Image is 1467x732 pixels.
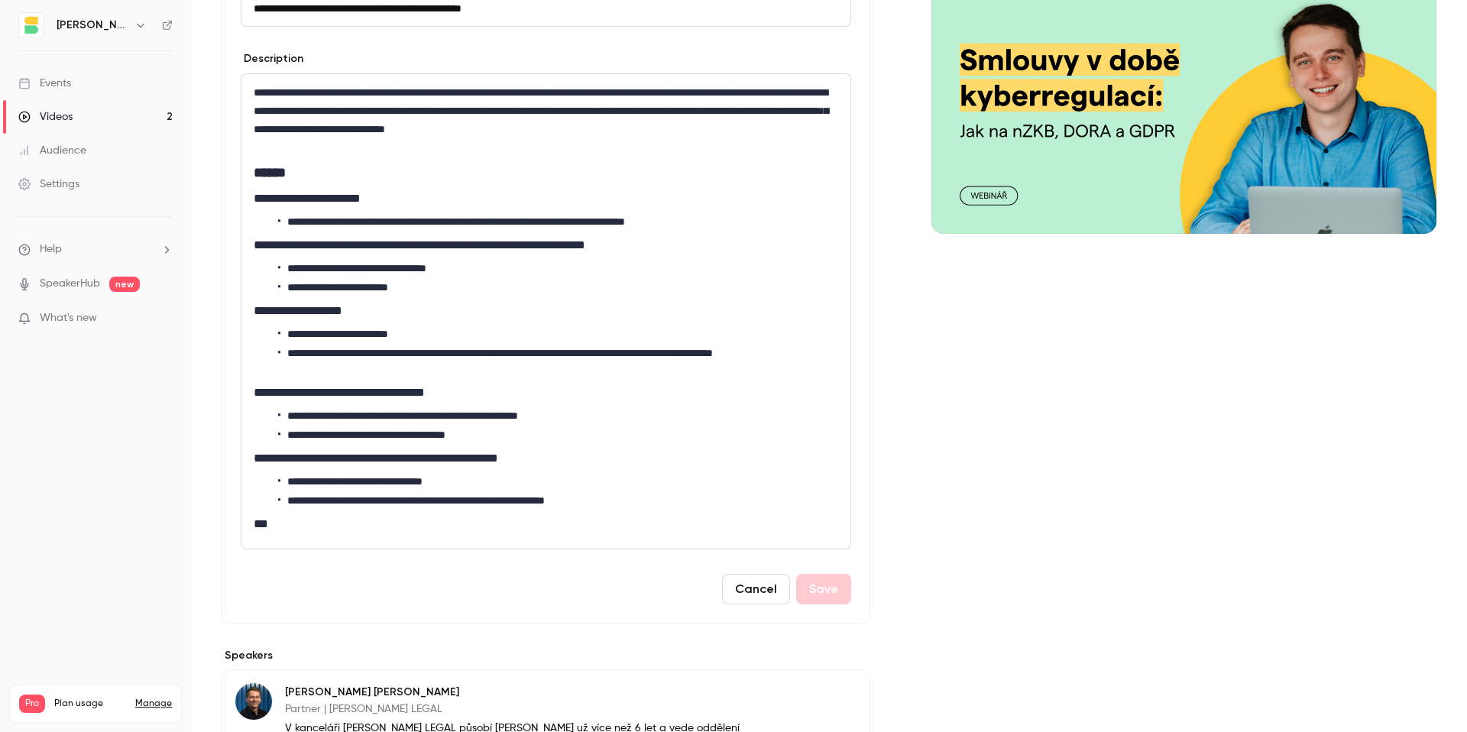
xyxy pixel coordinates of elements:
div: Videos [18,109,73,125]
div: Audience [18,143,86,158]
li: help-dropdown-opener [18,241,173,257]
span: Help [40,241,62,257]
label: Speakers [222,648,870,663]
a: Manage [135,698,172,710]
section: description [241,73,851,549]
span: What's new [40,310,97,326]
label: Description [241,51,303,66]
div: editor [241,74,850,549]
p: Partner | [PERSON_NAME] LEGAL [285,701,771,717]
img: Sedlakova Legal [19,13,44,37]
div: Events [18,76,71,91]
h6: [PERSON_NAME] Legal [57,18,128,33]
p: [PERSON_NAME] [PERSON_NAME] [285,685,771,700]
img: Jiří Hradský [235,683,272,720]
span: Pro [19,695,45,713]
span: Plan usage [54,698,126,710]
iframe: Noticeable Trigger [154,312,173,326]
span: new [109,277,140,292]
button: Cancel [722,574,790,604]
div: Settings [18,177,79,192]
a: SpeakerHub [40,276,100,292]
